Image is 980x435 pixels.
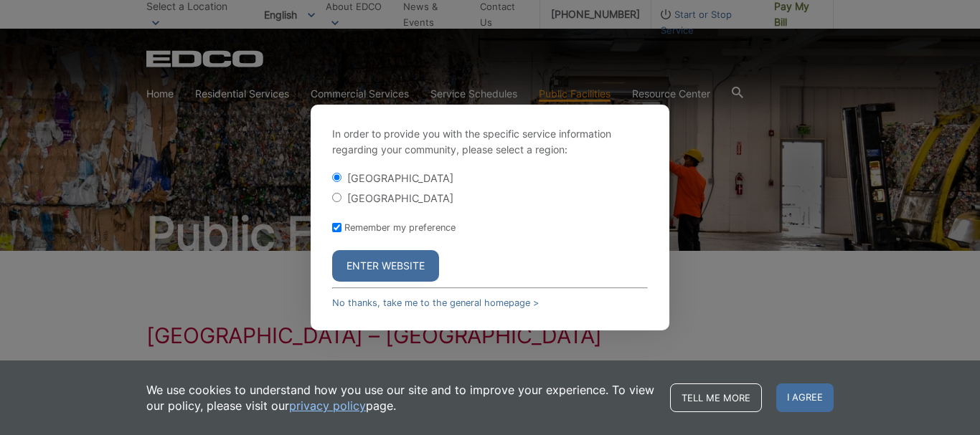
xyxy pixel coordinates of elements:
[332,126,648,158] p: In order to provide you with the specific service information regarding your community, please se...
[344,222,456,233] label: Remember my preference
[146,382,656,414] p: We use cookies to understand how you use our site and to improve your experience. To view our pol...
[670,383,762,412] a: Tell me more
[332,297,539,308] a: No thanks, take me to the general homepage >
[347,192,453,204] label: [GEOGRAPHIC_DATA]
[332,250,439,282] button: Enter Website
[776,383,834,412] span: I agree
[347,172,453,184] label: [GEOGRAPHIC_DATA]
[289,398,366,414] a: privacy policy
